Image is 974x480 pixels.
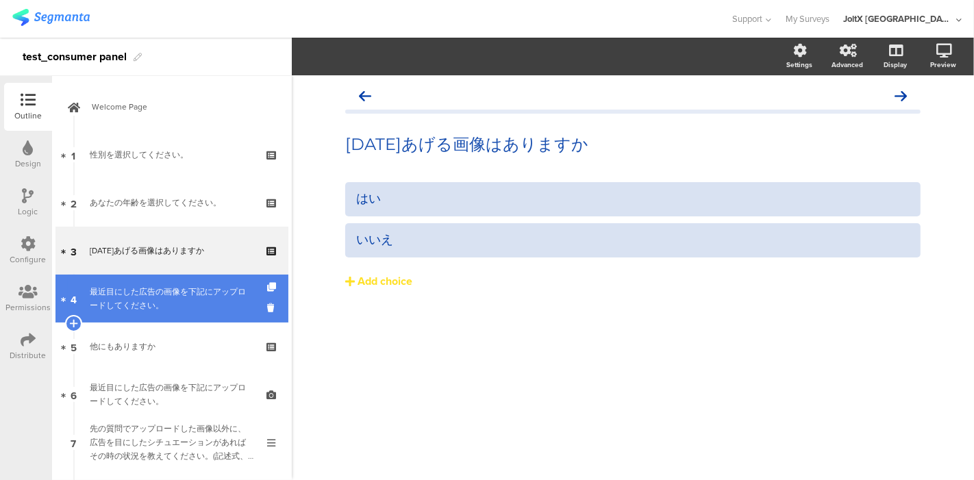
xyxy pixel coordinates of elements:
[71,291,77,306] span: 4
[267,301,279,314] i: Delete
[90,381,253,408] div: 最近目にした広告の画像を下記にアップロードしてください。
[10,253,47,266] div: Configure
[90,340,253,353] div: 他にもありますか
[10,349,47,362] div: Distribute
[267,283,279,292] i: Duplicate
[90,196,253,210] div: あなたの年齢を選択してください。
[55,83,288,131] a: Welcome Page
[90,244,253,257] div: 今日あげる画像はありますか
[356,191,910,207] div: はい
[832,60,863,70] div: Advanced
[55,227,288,275] a: 3 [DATE]あげる画像はありますか
[72,147,76,162] span: 1
[90,148,253,162] div: 性別を選択してください。
[358,275,412,289] div: Add choice
[71,435,77,450] span: 7
[786,60,812,70] div: Settings
[55,370,288,418] a: 6 最近目にした広告の画像を下記にアップロードしてください。
[71,339,77,354] span: 5
[55,179,288,227] a: 2 あなたの年齢を選択してください。
[356,232,910,248] div: いいえ
[5,301,51,314] div: Permissions
[23,46,127,68] div: test_consumer panel
[71,243,77,258] span: 3
[71,387,77,402] span: 6
[55,131,288,179] a: 1 性別を選択してください。
[55,323,288,370] a: 5 他にもありますか
[14,110,42,122] div: Outline
[843,12,953,25] div: JoltX [GEOGRAPHIC_DATA]
[930,60,956,70] div: Preview
[18,205,38,218] div: Logic
[345,264,921,299] button: Add choice
[90,422,253,463] div: 先の質問でアップロードした画像以外に、広告を目にしたシチュエーションがあればその時の状況を教えてください。(記述式、最大7つ)
[92,100,267,114] span: Welcome Page
[884,60,907,70] div: Display
[55,418,288,466] a: 7 先の質問でアップロードした画像以外に、広告を目にしたシチュエーションがあればその時の状況を教えてください。(記述式、最大7つ)
[55,275,288,323] a: 4 最近目にした広告の画像を下記にアップロードしてください。
[733,12,763,25] span: Support
[12,9,90,26] img: segmanta logo
[71,195,77,210] span: 2
[15,157,41,170] div: Design
[345,134,921,155] p: [DATE]あげる画像はありますか
[90,285,253,312] div: 最近目にした広告の画像を下記にアップロードしてください。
